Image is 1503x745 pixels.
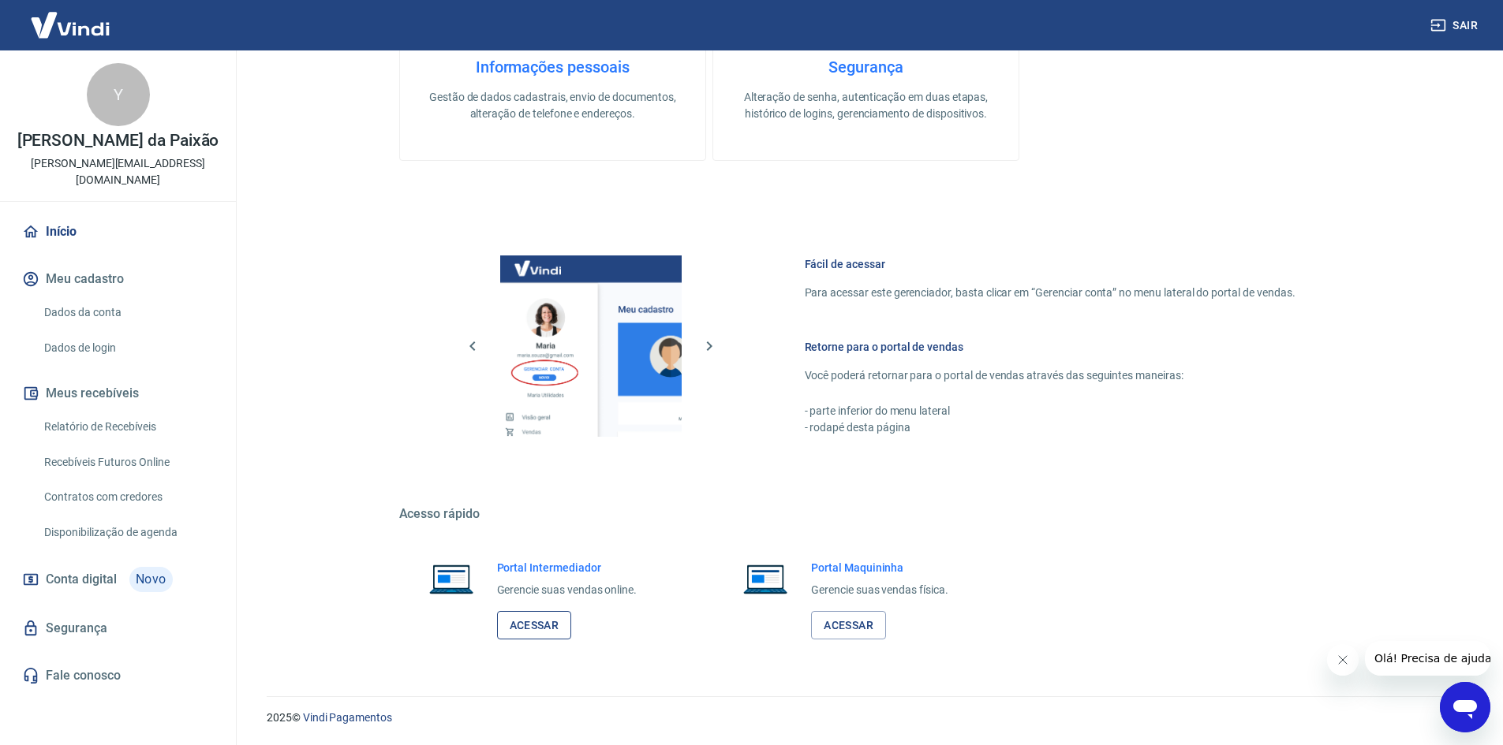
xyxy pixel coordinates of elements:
p: - rodapé desta página [805,419,1295,436]
h5: Acesso rápido [399,506,1333,522]
p: [PERSON_NAME][EMAIL_ADDRESS][DOMAIN_NAME] [13,155,223,188]
a: Relatório de Recebíveis [38,411,217,443]
iframe: Botão para abrir a janela de mensagens [1440,682,1490,732]
h6: Portal Maquininha [811,560,948,576]
a: Dados de login [38,332,217,364]
h4: Informações pessoais [425,58,680,76]
a: Disponibilização de agenda [38,516,217,549]
a: Dados da conta [38,296,217,329]
a: Início [19,214,217,249]
img: Imagem da dashboard mostrando o botão de gerenciar conta na sidebar no lado esquerdo [500,255,682,437]
p: Alteração de senha, autenticação em duas etapas, histórico de logins, gerenciamento de dispositivos. [738,89,993,122]
iframe: Fechar mensagem [1327,644,1359,676]
iframe: Mensagem da empresa [1365,641,1490,676]
a: Vindi Pagamentos [303,711,392,724]
a: Conta digitalNovo [19,561,217,598]
p: Para acessar este gerenciador, basta clicar em “Gerenciar conta” no menu lateral do portal de ven... [805,285,1295,301]
button: Meus recebíveis [19,376,217,411]
span: Conta digital [46,568,117,590]
h6: Fácil de acessar [805,256,1295,272]
a: Acessar [811,611,886,640]
h6: Portal Intermediador [497,560,637,576]
a: Recebíveis Futuros Online [38,446,217,479]
img: Imagem de um notebook aberto [418,560,484,598]
button: Meu cadastro [19,262,217,296]
p: Gerencie suas vendas física. [811,582,948,598]
img: Vindi [19,1,122,49]
h4: Segurança [738,58,993,76]
p: Você poderá retornar para o portal de vendas através das seguintes maneiras: [805,367,1295,384]
a: Acessar [497,611,572,640]
a: Segurança [19,611,217,646]
a: Contratos com credores [38,481,217,513]
p: Gerencie suas vendas online. [497,582,637,598]
p: 2025 © [267,710,1465,726]
p: [PERSON_NAME] da Paixão [17,132,219,149]
p: Gestão de dados cadastrais, envio de documentos, alteração de telefone e endereços. [425,89,680,122]
button: Sair [1427,11,1484,40]
span: Novo [129,567,173,592]
img: Imagem de um notebook aberto [732,560,798,598]
p: - parte inferior do menu lateral [805,403,1295,419]
div: Y [87,63,150,126]
h6: Retorne para o portal de vendas [805,339,1295,355]
span: Olá! Precisa de ajuda? [9,11,133,24]
a: Fale conosco [19,658,217,693]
